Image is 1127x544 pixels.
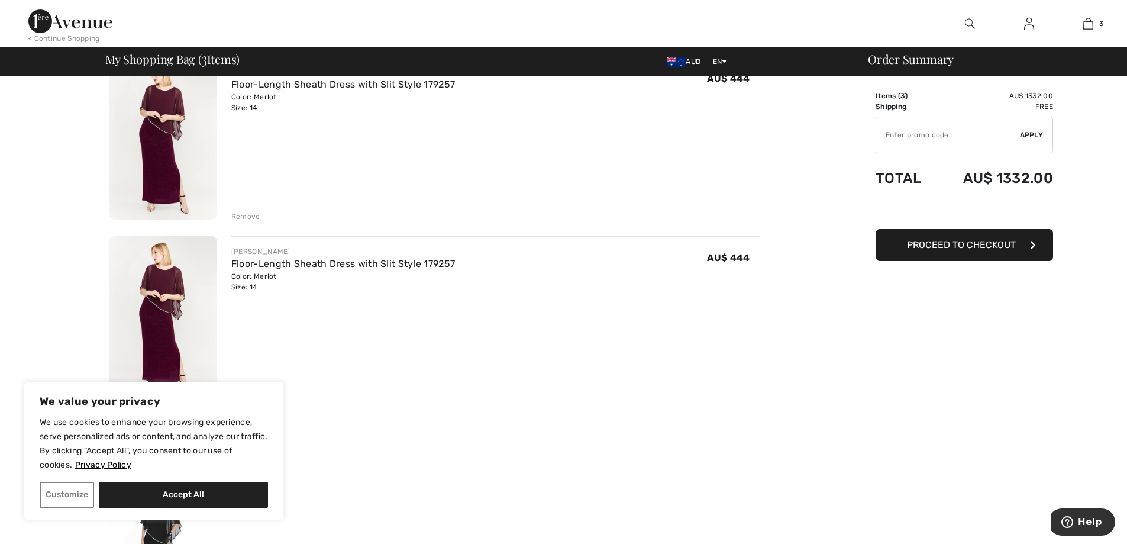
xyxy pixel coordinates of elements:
td: AU$ 1332.00 [935,158,1053,198]
td: Free [935,101,1053,112]
span: 3 [1099,18,1103,29]
td: Items ( ) [876,91,935,101]
td: AU$ 1332.00 [935,91,1053,101]
p: We use cookies to enhance your browsing experience, serve personalized ads or content, and analyz... [40,416,268,472]
img: 1ère Avenue [28,9,112,33]
div: [PERSON_NAME] [231,246,455,257]
td: Total [876,158,935,198]
img: Floor-Length Sheath Dress with Slit Style 179257 [109,236,217,399]
button: Accept All [99,482,268,508]
div: Color: Merlot Size: 14 [231,92,455,113]
img: My Bag [1083,17,1093,31]
td: Shipping [876,101,935,112]
span: AU$ 444 [707,252,750,263]
button: Customize [40,482,94,508]
img: search the website [965,17,975,31]
img: My Info [1024,17,1034,31]
span: Apply [1020,130,1044,140]
img: Floor-Length Sheath Dress with Slit Style 179257 [109,57,217,220]
input: Promo code [876,117,1020,153]
span: AUD [667,57,705,66]
p: We value your privacy [40,394,268,408]
span: EN [713,57,728,66]
iframe: PayPal [876,198,1053,225]
iframe: Opens a widget where you can find more information [1051,508,1115,538]
button: Proceed to Checkout [876,229,1053,261]
div: < Continue Shopping [28,33,100,44]
a: Sign In [1015,17,1044,31]
h2: Shoppers also bought [109,444,760,458]
div: Color: Merlot Size: 14 [231,271,455,292]
a: Floor-Length Sheath Dress with Slit Style 179257 [231,79,455,90]
div: We value your privacy [24,382,284,520]
img: Australian Dollar [667,57,686,67]
span: 3 [202,50,207,66]
a: 3 [1059,17,1117,31]
div: Remove [231,211,260,222]
div: Order Summary [854,53,1120,65]
span: AU$ 444 [707,73,750,84]
span: Proceed to Checkout [907,239,1016,250]
a: Floor-Length Sheath Dress with Slit Style 179257 [231,258,455,269]
span: My Shopping Bag ( Items) [105,53,240,65]
a: Privacy Policy [75,459,132,471]
span: 3 [900,92,905,100]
